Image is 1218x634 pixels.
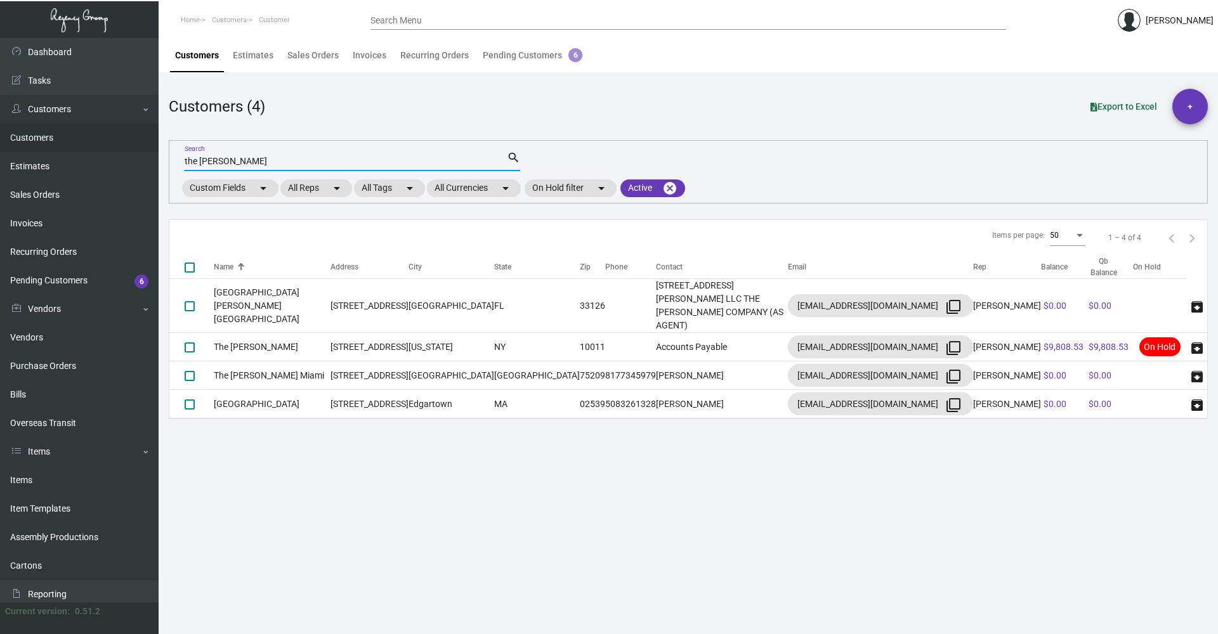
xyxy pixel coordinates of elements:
[1118,9,1141,32] img: admin@bootstrapmaster.com
[354,179,425,197] mat-chip: All Tags
[409,333,494,361] td: [US_STATE]
[1090,101,1157,112] span: Export to Excel
[494,279,580,333] td: FL
[525,179,617,197] mat-chip: On Hold filter
[1044,370,1066,380] span: $0.00
[214,390,331,418] td: [GEOGRAPHIC_DATA]
[1086,279,1133,333] td: $0.00
[494,390,580,418] td: MA
[280,179,352,197] mat-chip: All Reps
[797,337,964,357] div: [EMAIL_ADDRESS][DOMAIN_NAME]
[1041,261,1068,273] div: Balance
[175,49,219,62] div: Customers
[1086,333,1133,361] td: $9,808.53
[1146,14,1214,27] div: [PERSON_NAME]
[214,333,331,361] td: The [PERSON_NAME]
[1050,231,1059,240] span: 50
[946,299,961,314] mat-icon: filter_none
[353,49,386,62] div: Invoices
[580,279,605,333] td: 33126
[498,181,513,196] mat-icon: arrow_drop_down
[1108,232,1141,243] div: 1 – 4 of 4
[1044,342,1084,352] span: $9,808.53
[212,16,247,24] span: Customers
[409,261,422,273] div: City
[494,261,511,273] div: State
[402,181,417,196] mat-icon: arrow_drop_down
[182,179,278,197] mat-chip: Custom Fields
[1044,399,1066,409] span: $0.00
[973,361,1041,390] td: [PERSON_NAME]
[973,261,986,273] div: Rep
[973,261,1041,273] div: Rep
[1086,390,1133,418] td: $0.00
[1187,295,1207,316] button: archive
[5,605,70,618] div: Current version:
[427,179,521,197] mat-chip: All Currencies
[656,261,683,273] div: Contact
[214,279,331,333] td: [GEOGRAPHIC_DATA] [PERSON_NAME][GEOGRAPHIC_DATA]
[1189,299,1205,314] span: archive
[214,361,331,390] td: The [PERSON_NAME] Miami
[1187,337,1207,357] button: archive
[1162,228,1182,248] button: Previous page
[656,361,788,390] td: [PERSON_NAME]
[256,181,271,196] mat-icon: arrow_drop_down
[656,390,788,418] td: [PERSON_NAME]
[329,181,344,196] mat-icon: arrow_drop_down
[1139,337,1181,356] span: On Hold
[973,390,1041,418] td: [PERSON_NAME]
[259,16,290,24] span: Customer
[331,279,409,333] td: [STREET_ADDRESS]
[605,261,627,273] div: Phone
[1187,365,1207,385] button: archive
[1086,361,1133,390] td: $0.00
[233,49,273,62] div: Estimates
[75,605,100,618] div: 0.51.2
[973,279,1041,333] td: [PERSON_NAME]
[409,279,494,333] td: [GEOGRAPHIC_DATA]
[580,361,605,390] td: 75209
[973,333,1041,361] td: [PERSON_NAME]
[483,49,582,62] div: Pending Customers
[797,365,964,385] div: [EMAIL_ADDRESS][DOMAIN_NAME]
[494,333,580,361] td: NY
[946,369,961,384] mat-icon: filter_none
[409,361,494,390] td: [GEOGRAPHIC_DATA]
[605,390,656,418] td: 5083261328
[580,333,605,361] td: 10011
[946,398,961,413] mat-icon: filter_none
[662,181,678,196] mat-icon: cancel
[1080,95,1167,118] button: Export to Excel
[1050,231,1085,240] mat-select: Items per page:
[331,261,409,273] div: Address
[214,261,331,273] div: Name
[400,49,469,62] div: Recurring Orders
[1089,256,1119,278] div: Qb Balance
[1187,394,1207,414] button: archive
[494,361,580,390] td: [GEOGRAPHIC_DATA]
[409,261,494,273] div: City
[494,261,580,273] div: State
[409,390,494,418] td: Edgartown
[580,261,605,273] div: Zip
[620,179,685,197] mat-chip: Active
[331,333,409,361] td: [STREET_ADDRESS]
[656,279,788,333] td: [STREET_ADDRESS][PERSON_NAME] LLC THE [PERSON_NAME] COMPANY (AS AGENT)
[946,340,961,356] mat-icon: filter_none
[1182,228,1202,248] button: Next page
[580,390,605,418] td: 02539
[1189,398,1205,413] span: archive
[594,181,609,196] mat-icon: arrow_drop_down
[1189,340,1205,356] span: archive
[331,261,358,273] div: Address
[214,261,233,273] div: Name
[1188,89,1193,124] span: +
[1133,256,1187,279] th: On Hold
[605,361,656,390] td: 8177345979
[656,261,788,273] div: Contact
[1089,256,1130,278] div: Qb Balance
[1041,261,1086,273] div: Balance
[580,261,591,273] div: Zip
[331,390,409,418] td: [STREET_ADDRESS]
